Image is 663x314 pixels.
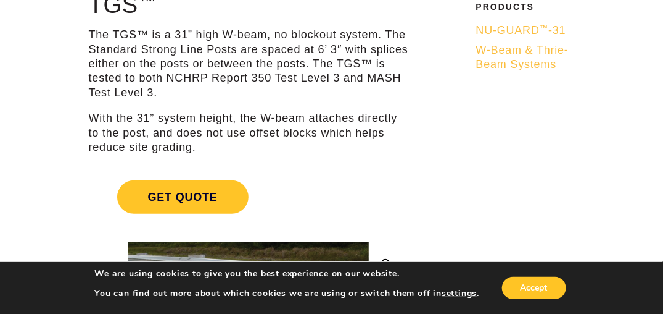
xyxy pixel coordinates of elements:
[476,44,569,70] span: W-Beam & Thrie-Beam Systems
[89,28,409,100] p: The TGS™ is a 31” high W-beam, no blockout system. The Standard Strong Line Posts are spaced at 6...
[476,24,566,36] span: NU-GUARD -31
[476,23,599,38] a: NU-GUARD™-31
[94,268,479,279] p: We are using cookies to give you the best experience on our website.
[89,166,409,229] a: Get Quote
[502,277,566,299] button: Accept
[94,288,479,299] p: You can find out more about which cookies we are using or switch them off in .
[442,288,477,299] button: settings
[89,111,409,155] p: With the 31” system height, the W-beam attaches directly to the post, and does not use offset blo...
[476,43,599,72] a: W-Beam & Thrie-Beam Systems
[540,23,548,33] sup: ™
[117,180,249,214] span: Get Quote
